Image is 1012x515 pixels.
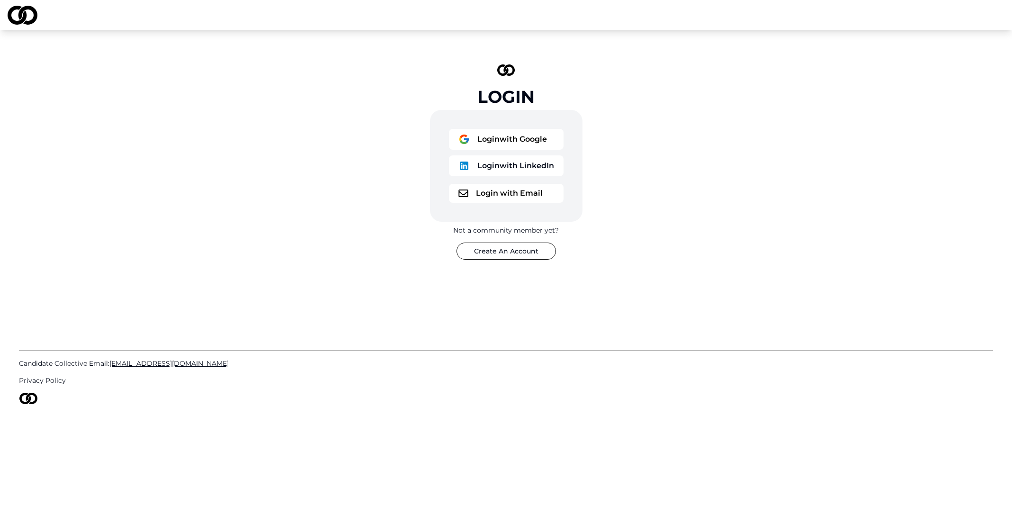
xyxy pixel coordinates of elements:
img: logo [8,6,37,25]
div: Not a community member yet? [453,226,559,235]
button: logoLoginwith Google [449,129,564,150]
img: logo [458,190,468,197]
a: Candidate Collective Email:[EMAIL_ADDRESS][DOMAIN_NAME] [19,359,993,368]
button: logoLogin with Email [449,184,564,203]
img: logo [458,134,470,145]
button: logoLoginwith LinkedIn [449,155,564,176]
button: Create An Account [457,243,556,260]
span: [EMAIL_ADDRESS][DOMAIN_NAME] [109,359,229,368]
img: logo [497,64,515,76]
a: Privacy Policy [19,376,993,385]
img: logo [458,160,470,172]
img: logo [19,393,38,404]
div: Login [477,87,535,106]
